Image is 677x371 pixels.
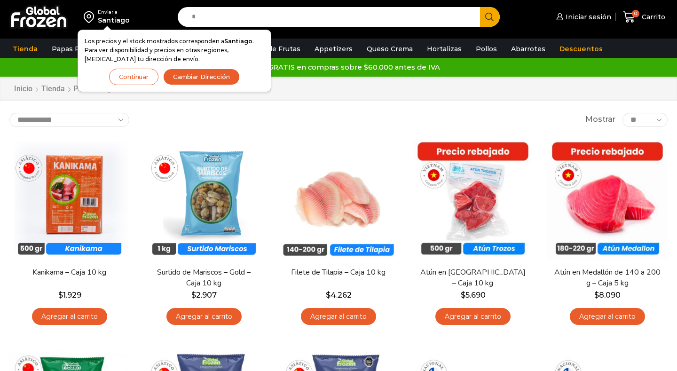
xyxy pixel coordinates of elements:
a: 0 Carrito [621,6,668,28]
a: Filete de Tilapia – Caja 10 kg [284,267,393,278]
a: Surtido de Mariscos – Gold – Caja 10 kg [150,267,258,289]
a: Abarrotes [506,40,550,58]
a: Pollos [471,40,502,58]
div: Enviar a [98,9,130,16]
a: Agregar al carrito: “Filete de Tilapia - Caja 10 kg” [301,308,376,325]
span: $ [58,291,63,300]
a: Tienda [41,84,65,95]
bdi: 8.090 [594,291,621,300]
a: Agregar al carrito: “Surtido de Mariscos - Gold - Caja 10 kg” [166,308,242,325]
a: Pulpa de Frutas [242,40,305,58]
bdi: 4.262 [326,291,352,300]
span: Iniciar sesión [563,12,611,22]
strong: Santiago [224,38,252,45]
a: Agregar al carrito: “Atún en Medallón de 140 a 200 g - Caja 5 kg” [570,308,645,325]
a: Papas Fritas [47,40,99,58]
h1: Pescados y Mariscos [73,84,145,93]
img: address-field-icon.svg [84,9,98,25]
div: Santiago [98,16,130,25]
a: Iniciar sesión [554,8,611,26]
button: Continuar [109,69,158,85]
a: Atún en [GEOGRAPHIC_DATA] – Caja 10 kg [419,267,527,289]
span: Carrito [639,12,665,22]
a: Atún en Medallón de 140 a 200 g – Caja 5 kg [553,267,661,289]
a: Tienda [8,40,42,58]
a: Appetizers [310,40,357,58]
a: Inicio [14,84,33,95]
bdi: 1.929 [58,291,81,300]
a: Queso Crema [362,40,417,58]
a: Kanikama – Caja 10 kg [16,267,124,278]
p: Los precios y el stock mostrados corresponden a . Para ver disponibilidad y precios en otras regi... [85,37,264,64]
a: Descuentos [555,40,607,58]
button: Search button [480,7,500,27]
a: Agregar al carrito: “Kanikama – Caja 10 kg” [32,308,107,325]
bdi: 5.690 [461,291,486,300]
span: $ [191,291,196,300]
span: Mostrar [585,114,615,125]
bdi: 2.907 [191,291,217,300]
span: 0 [632,10,639,17]
span: $ [594,291,599,300]
a: Hortalizas [422,40,466,58]
a: Agregar al carrito: “Atún en Trozos - Caja 10 kg” [435,308,511,325]
nav: Breadcrumb [14,84,145,95]
span: $ [461,291,465,300]
select: Pedido de la tienda [9,113,129,127]
button: Cambiar Dirección [163,69,240,85]
span: $ [326,291,331,300]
